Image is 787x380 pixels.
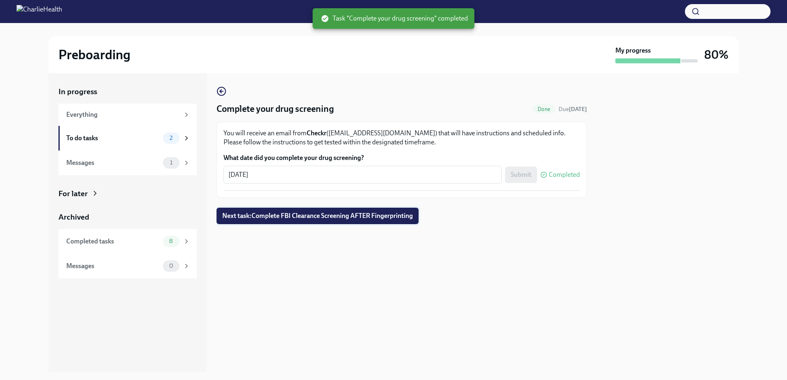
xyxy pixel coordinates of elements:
[58,86,197,97] a: In progress
[307,129,326,137] strong: Checkr
[164,238,178,244] span: 8
[58,212,197,222] a: Archived
[224,129,580,147] p: You will receive an email from ([EMAIL_ADDRESS][DOMAIN_NAME]) that will have instructions and sch...
[58,188,197,199] a: For later
[58,188,88,199] div: For later
[224,153,580,162] label: What date did you complete your drug screening?
[228,170,497,180] textarea: [DATE]
[164,263,178,269] span: 0
[58,229,197,254] a: Completed tasks8
[549,171,580,178] span: Completed
[66,262,160,271] div: Messages
[58,151,197,175] a: Messages1
[704,47,729,62] h3: 80%
[66,158,160,167] div: Messages
[165,160,177,166] span: 1
[58,126,197,151] a: To do tasks2
[217,208,419,224] button: Next task:Complete FBI Clearance Screening AFTER Fingerprinting
[533,106,555,112] span: Done
[217,103,334,115] h4: Complete your drug screening
[321,14,468,23] span: Task "Complete your drug screening" completed
[559,106,587,113] span: Due
[58,104,197,126] a: Everything
[66,134,160,143] div: To do tasks
[569,106,587,113] strong: [DATE]
[16,5,62,18] img: CharlieHealth
[66,237,160,246] div: Completed tasks
[66,110,179,119] div: Everything
[58,46,130,63] h2: Preboarding
[58,254,197,278] a: Messages0
[559,105,587,113] span: September 5th, 2025 09:00
[165,135,177,141] span: 2
[222,212,413,220] span: Next task : Complete FBI Clearance Screening AFTER Fingerprinting
[615,46,651,55] strong: My progress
